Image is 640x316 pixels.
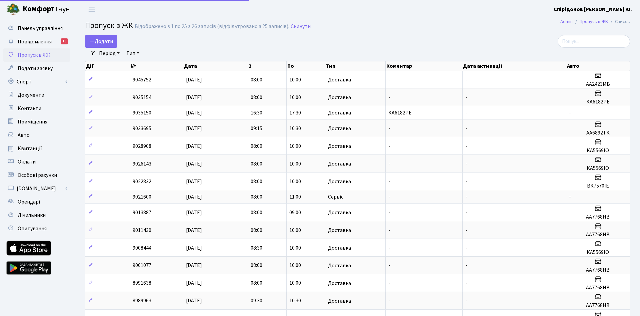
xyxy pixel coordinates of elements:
a: [DOMAIN_NAME] [3,182,70,195]
span: - [465,262,467,269]
span: Сервіс [328,194,343,200]
span: Авто [18,131,30,139]
th: Дата активації [462,61,566,71]
span: - [388,76,390,83]
span: Панель управління [18,25,63,32]
a: Пропуск в ЖК [580,18,608,25]
a: Особові рахунки [3,169,70,182]
span: Повідомлення [18,38,52,45]
span: 9035150 [133,109,151,116]
span: [DATE] [186,227,202,234]
span: [DATE] [186,209,202,216]
a: Панель управління [3,22,70,35]
span: Пропуск в ЖК [18,51,50,59]
span: [DATE] [186,193,202,201]
span: 09:00 [289,209,301,216]
a: Скинути [291,23,311,30]
span: 9035154 [133,94,151,101]
a: Пропуск в ЖК [3,48,70,62]
span: 8989963 [133,297,151,305]
span: 10:00 [289,262,301,269]
a: Лічильники [3,209,70,222]
span: - [388,142,390,150]
span: Квитанції [18,145,42,152]
span: Доставка [328,161,351,167]
span: 08:00 [251,262,262,269]
span: Контакти [18,105,41,112]
span: 08:00 [251,142,262,150]
span: Доставка [328,179,351,184]
span: Доставка [328,95,351,100]
span: 08:00 [251,209,262,216]
span: Приміщення [18,118,47,125]
a: Контакти [3,102,70,115]
span: - [465,297,467,305]
span: - [465,76,467,83]
span: - [465,280,467,287]
span: 10:30 [289,297,301,305]
span: - [465,178,467,185]
th: Коментар [386,61,463,71]
span: 09:15 [251,125,262,132]
span: 10:30 [289,125,301,132]
span: - [388,160,390,168]
span: 08:00 [251,178,262,185]
div: 18 [61,38,68,44]
span: [DATE] [186,297,202,305]
span: Доставка [328,77,351,82]
span: Документи [18,91,44,99]
span: - [388,262,390,269]
img: logo.png [7,3,20,16]
h5: КА5569ІО [569,147,627,154]
th: Авто [566,61,630,71]
span: Пропуск в ЖК [85,20,133,31]
span: Доставка [328,110,351,115]
span: 9008444 [133,244,151,252]
span: 08:00 [251,227,262,234]
span: Оплати [18,158,36,166]
span: [DATE] [186,142,202,150]
span: - [465,94,467,101]
h5: АА7768НВ [569,285,627,291]
span: Подати заявку [18,65,53,72]
a: Авто [3,128,70,142]
span: [DATE] [186,178,202,185]
span: Опитування [18,225,47,232]
th: З [248,61,287,71]
h5: АА7768НВ [569,214,627,220]
h5: КА6182РЕ [569,99,627,105]
span: 10:00 [289,227,301,234]
span: 10:00 [289,94,301,101]
a: Admin [560,18,573,25]
h5: AA7768НВ [569,302,627,309]
nav: breadcrumb [550,15,640,29]
th: По [287,61,325,71]
span: - [388,297,390,305]
span: Особові рахунки [18,172,57,179]
th: Тип [325,61,386,71]
li: Список [608,18,630,25]
h5: АА6892ТК [569,130,627,136]
span: 08:00 [251,76,262,83]
h5: КА5569ІО [569,249,627,256]
span: [DATE] [186,244,202,252]
a: Повідомлення18 [3,35,70,48]
span: - [465,160,467,168]
span: 08:00 [251,280,262,287]
b: Спірідонов [PERSON_NAME] Ю. [554,6,632,13]
a: Опитування [3,222,70,235]
span: - [465,142,467,150]
span: Орендарі [18,198,40,206]
span: Доставка [328,245,351,251]
a: Додати [85,35,117,48]
th: № [130,61,183,71]
span: - [388,280,390,287]
span: - [465,209,467,216]
a: Приміщення [3,115,70,128]
span: 08:00 [251,193,262,201]
span: 08:30 [251,244,262,252]
span: - [388,227,390,234]
h5: АА2423МВ [569,81,627,87]
a: Орендарі [3,195,70,209]
button: Переключити навігацію [83,4,100,15]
